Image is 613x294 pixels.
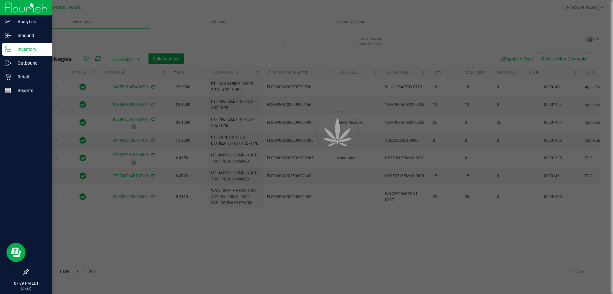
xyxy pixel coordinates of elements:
p: Analytics [11,18,49,26]
inline-svg: Inventory [5,46,11,52]
inline-svg: Outbound [5,60,11,66]
p: Inventory [11,45,49,53]
inline-svg: Retail [5,74,11,80]
p: Inbound [11,32,49,39]
p: Retail [11,73,49,81]
p: Outbound [11,59,49,67]
iframe: Resource center [6,243,26,262]
inline-svg: Inbound [5,32,11,39]
inline-svg: Analytics [5,19,11,25]
p: Reports [11,87,49,94]
p: 07:39 PM EDT [3,281,49,286]
inline-svg: Reports [5,87,11,94]
p: [DATE] [3,286,49,291]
